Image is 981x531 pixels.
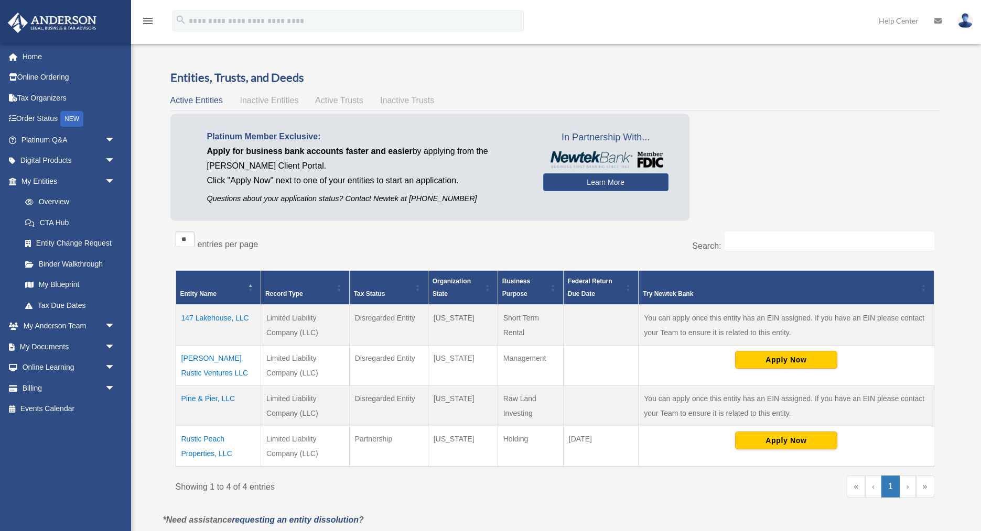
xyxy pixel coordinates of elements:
[563,270,638,305] th: Federal Return Due Date: Activate to sort
[176,475,547,494] div: Showing 1 to 4 of 4 entries
[15,212,126,233] a: CTA Hub
[105,378,126,399] span: arrow_drop_down
[957,13,973,28] img: User Pic
[639,385,934,426] td: You can apply once this entity has an EIN assigned. If you have an EIN please contact your Team t...
[639,305,934,346] td: You can apply once this entity has an EIN assigned. If you have an EIN please contact your Team t...
[261,385,349,426] td: Limited Liability Company (LLC)
[7,399,131,419] a: Events Calendar
[543,129,669,146] span: In Partnership With...
[105,336,126,358] span: arrow_drop_down
[7,316,131,337] a: My Anderson Teamarrow_drop_down
[643,287,918,300] div: Try Newtek Bank
[568,278,612,297] span: Federal Return Due Date
[543,173,669,191] a: Learn More
[498,270,563,305] th: Business Purpose: Activate to sort
[428,305,498,346] td: [US_STATE]
[881,475,900,497] a: 1
[232,515,359,524] a: requesting an entity dissolution
[7,129,131,150] a: Platinum Q&Aarrow_drop_down
[916,475,934,497] a: Last
[207,192,527,205] p: Questions about your application status? Contact Newtek at [PHONE_NUMBER]
[865,475,881,497] a: Previous
[176,305,261,346] td: 147 Lakehouse, LLC
[176,385,261,426] td: Pine & Pier, LLC
[105,171,126,192] span: arrow_drop_down
[207,144,527,173] p: by applying from the [PERSON_NAME] Client Portal.
[692,241,721,250] label: Search:
[349,385,428,426] td: Disregarded Entity
[261,270,349,305] th: Record Type: Activate to sort
[735,351,837,369] button: Apply Now
[15,233,126,254] a: Entity Change Request
[198,240,258,249] label: entries per page
[261,345,349,385] td: Limited Liability Company (LLC)
[433,278,471,297] span: Organization State
[428,345,498,385] td: [US_STATE]
[207,129,527,144] p: Platinum Member Exclusive:
[380,96,434,105] span: Inactive Trusts
[105,316,126,337] span: arrow_drop_down
[207,147,413,156] span: Apply for business bank accounts faster and easier
[176,270,261,305] th: Entity Name: Activate to invert sorting
[170,70,940,86] h3: Entities, Trusts, and Deeds
[15,192,121,213] a: Overview
[563,426,638,467] td: [DATE]
[349,345,428,385] td: Disregarded Entity
[7,108,131,130] a: Order StatusNEW
[498,385,563,426] td: Raw Land Investing
[163,515,364,524] em: *Need assistance ?
[7,336,131,357] a: My Documentsarrow_drop_down
[7,357,131,378] a: Online Learningarrow_drop_down
[5,13,100,33] img: Anderson Advisors Platinum Portal
[105,129,126,151] span: arrow_drop_down
[7,87,131,108] a: Tax Organizers
[354,290,385,297] span: Tax Status
[170,96,223,105] span: Active Entities
[735,432,837,449] button: Apply Now
[498,345,563,385] td: Management
[60,111,83,127] div: NEW
[7,150,131,171] a: Digital Productsarrow_drop_down
[349,426,428,467] td: Partnership
[175,14,187,26] i: search
[349,305,428,346] td: Disregarded Entity
[265,290,303,297] span: Record Type
[240,96,298,105] span: Inactive Entities
[349,270,428,305] th: Tax Status: Activate to sort
[7,46,131,67] a: Home
[261,426,349,467] td: Limited Liability Company (LLC)
[207,173,527,188] p: Click "Apply Now" next to one of your entities to start an application.
[15,274,126,295] a: My Blueprint
[639,270,934,305] th: Try Newtek Bank : Activate to sort
[105,150,126,172] span: arrow_drop_down
[176,345,261,385] td: [PERSON_NAME] Rustic Ventures LLC
[502,278,530,297] span: Business Purpose
[176,426,261,467] td: Rustic Peach Properties, LLC
[15,295,126,316] a: Tax Due Dates
[105,357,126,379] span: arrow_drop_down
[428,385,498,426] td: [US_STATE]
[180,290,217,297] span: Entity Name
[142,15,154,27] i: menu
[315,96,363,105] span: Active Trusts
[7,67,131,88] a: Online Ordering
[261,305,349,346] td: Limited Liability Company (LLC)
[7,378,131,399] a: Billingarrow_drop_down
[498,305,563,346] td: Short Term Rental
[428,270,498,305] th: Organization State: Activate to sort
[498,426,563,467] td: Holding
[142,18,154,27] a: menu
[900,475,916,497] a: Next
[7,171,126,192] a: My Entitiesarrow_drop_down
[847,475,865,497] a: First
[548,151,663,168] img: NewtekBankLogoSM.png
[15,253,126,274] a: Binder Walkthrough
[428,426,498,467] td: [US_STATE]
